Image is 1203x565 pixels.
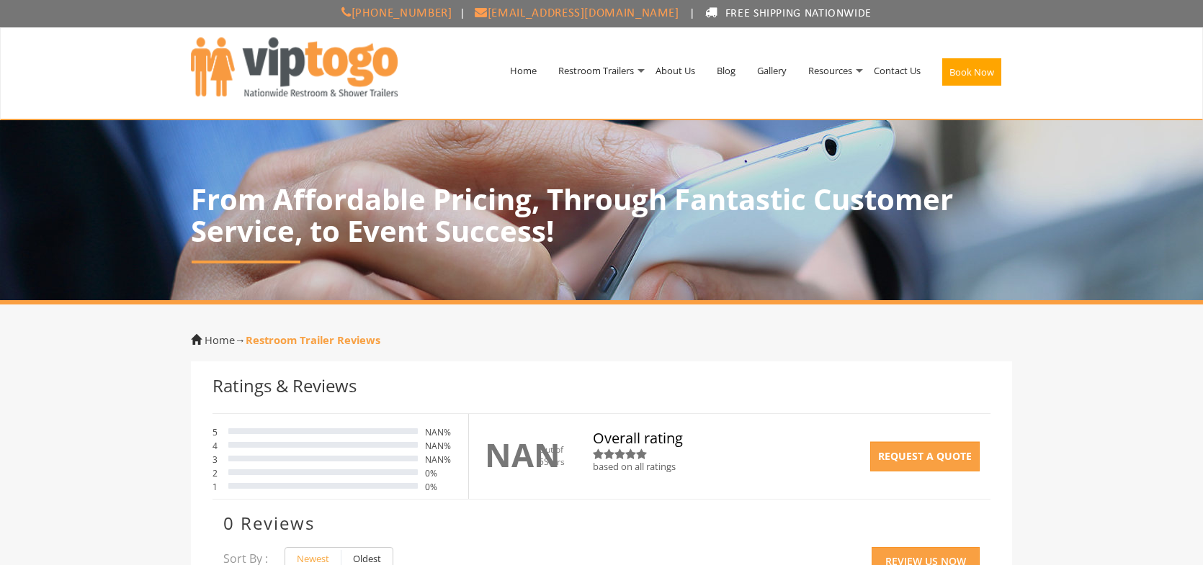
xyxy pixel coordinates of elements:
span: 3 [213,456,221,464]
span: 0% [425,483,457,492]
h5: 0 Reviews [223,514,980,533]
span: NAN% [425,428,457,437]
img: VIPTOGO [191,37,398,96]
a: Home [205,333,235,347]
a: Gallery [746,33,797,108]
span: based on all ratings [593,460,676,473]
a: Restroom Trailers [547,33,645,108]
h1: From Affordable Pricing, Through Fantastic Customer Service, to Event Success! [191,184,1012,247]
span: NAN% [425,442,457,451]
a: [PHONE_NUMBER] [331,7,460,19]
span: 5 [539,456,544,468]
span: 4 [213,442,221,451]
span: → [205,333,380,347]
span: NAN [485,433,560,476]
span: 0% [425,469,457,478]
a: Contact Us [863,33,931,108]
a: Home [499,33,547,108]
span: | [689,8,695,19]
a: Request a Quote [870,442,980,471]
span: 5 [213,428,221,437]
a: Book Now [931,33,1012,117]
span: NAN% [425,456,457,464]
a: [EMAIL_ADDRESS][DOMAIN_NAME] [465,7,687,19]
span: Overall rating [593,432,990,445]
button: Book Now [942,58,1001,86]
span: Out of Stars [539,443,565,468]
button: Live Chat [1145,507,1203,565]
a: Resources [797,33,863,108]
a: About Us [645,33,706,108]
p: FREE SHIPPING NATIONWIDE [7,4,1196,24]
span: 2 [213,469,221,478]
a: Blog [706,33,746,108]
strong: Restroom Trailer Reviews [246,333,380,347]
span: | [460,8,465,19]
h3: Ratings & Reviews [213,379,990,392]
span: 1 [213,483,221,492]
